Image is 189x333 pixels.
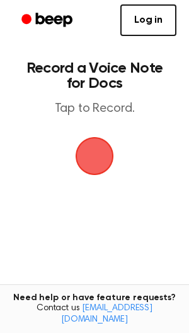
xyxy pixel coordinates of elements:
a: Beep [13,8,84,33]
img: Beep Logo [76,137,113,175]
p: Tap to Record. [23,101,166,117]
h1: Record a Voice Note for Docs [23,61,166,91]
a: [EMAIL_ADDRESS][DOMAIN_NAME] [61,304,152,324]
a: Log in [120,4,176,36]
span: Contact us [8,303,181,325]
